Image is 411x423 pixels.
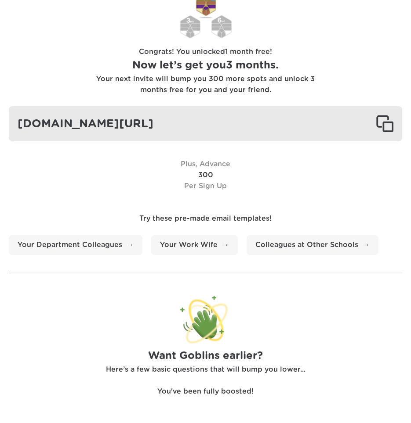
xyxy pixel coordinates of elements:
[9,213,402,224] p: Try these pre-made email templates!
[9,57,402,74] h1: Now let’s get you 3 months .
[9,364,402,375] p: Here’s a few basic questions that will bump you lower...
[9,235,142,255] a: Your Department Colleagues
[9,106,402,141] div: [DOMAIN_NAME][URL]
[9,348,402,364] h1: Want Goblins earlier?
[9,47,402,57] p: Congrats! You unlocked 1 month free !
[184,183,227,190] span: Per Sign Up
[247,235,378,255] a: Colleagues at Other Schools
[151,235,238,255] a: Your Work Wife
[96,74,316,96] div: Your next invite will bump you 300 more spots and unlock 3 months free for you and your friend.
[181,161,230,168] span: Plus, Advance
[162,159,250,191] div: 300
[9,386,402,397] p: You've been fully boosted!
